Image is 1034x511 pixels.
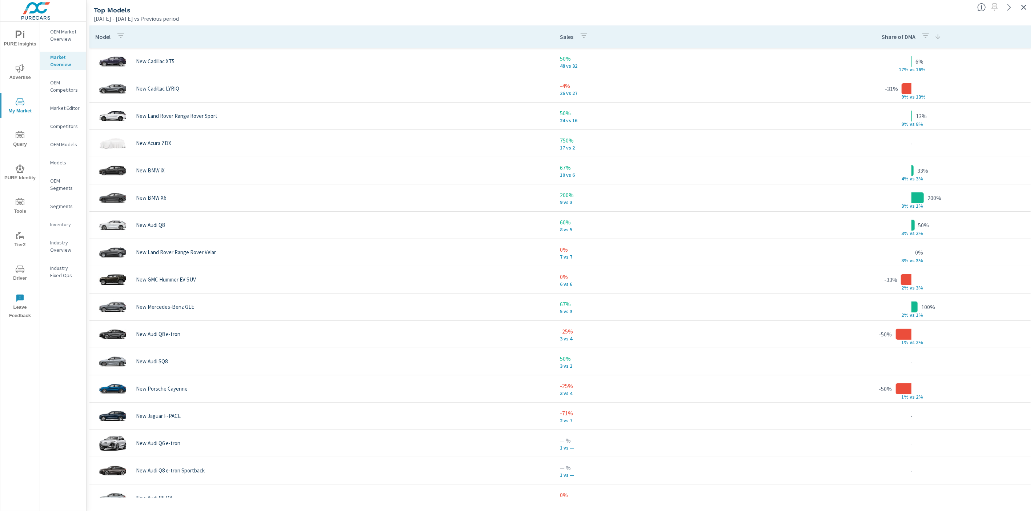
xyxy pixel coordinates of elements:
p: New Mercedes-Benz GLE [136,304,194,310]
div: OEM Competitors [40,77,86,95]
p: 1 vs — [560,472,787,478]
span: Find the biggest opportunities within your model lineup nationwide. [Source: Market registration ... [977,3,986,12]
p: 200% [927,193,941,202]
p: New Audi SQ8 [136,358,168,365]
p: New BMW iX [136,167,165,174]
p: 50% [560,354,787,363]
p: New Land Rover Range Rover Velar [136,249,216,256]
p: 33% [917,166,928,175]
p: s 3% [912,285,930,291]
p: OEM Market Overview [50,28,80,43]
div: nav menu [0,22,40,323]
span: PURE Identity [3,164,37,182]
p: -4% [560,81,787,90]
img: glamour [98,432,127,454]
p: 13% [916,112,927,120]
p: — % [560,463,787,472]
p: 3% v [893,258,912,264]
p: s 1% [912,312,930,319]
p: 1% v [893,394,912,400]
p: s 2% [912,230,930,237]
p: Models [50,159,80,166]
img: glamour [98,351,127,372]
img: glamour [98,187,127,209]
span: Advertise [3,64,37,82]
p: 67% [560,163,787,172]
p: 17 vs 2 [560,145,787,151]
p: Industry Overview [50,239,80,253]
p: s 1% [912,203,930,209]
p: 9% v [893,94,912,100]
img: glamour [98,323,127,345]
p: 7 vs 7 [560,254,787,260]
p: 0% [560,245,787,254]
p: s 2% [912,339,930,346]
p: 9% v [893,121,912,128]
img: glamour [98,132,127,154]
p: -50% [879,330,892,339]
p: 2 vs 7 [560,418,787,423]
p: 100% [921,303,935,311]
p: s 3% [912,258,930,264]
p: - [910,357,913,366]
p: Share of DMA [882,33,915,40]
img: glamour [98,160,127,181]
button: Exit Fullscreen [1018,1,1030,13]
div: Segments [40,201,86,212]
img: glamour [98,78,127,100]
p: Segments [50,203,80,210]
p: -71% [560,409,787,418]
img: glamour [98,296,127,318]
div: OEM Market Overview [40,26,86,44]
p: s 8% [912,121,930,128]
span: Leave Feedback [3,294,37,320]
p: New Cadillac XT5 [136,58,175,65]
p: OEM Models [50,141,80,148]
p: Inventory [50,221,80,228]
p: 50% [918,221,929,229]
p: 6 vs 6 [560,281,787,287]
p: Competitors [50,123,80,130]
p: New Acura ZDX [136,140,171,147]
p: s 2% [912,394,930,400]
p: 3% v [893,230,912,237]
p: -31% [885,84,898,93]
p: s 16% [912,67,930,73]
p: 48 vs 32 [560,63,787,69]
p: 60% [560,218,787,227]
div: OEM Models [40,139,86,150]
img: glamour [98,51,127,72]
p: 0% [560,491,787,499]
p: New Audi RS Q8 [136,495,172,501]
p: 2% v [893,312,912,319]
p: New Cadillac LYRIQ [136,85,179,92]
p: Industry Fixed Ops [50,264,80,279]
p: 50% [560,54,787,63]
p: 4% v [893,176,912,182]
p: 17% v [893,67,912,73]
p: New BMW X6 [136,195,166,201]
div: OEM Segments [40,175,86,193]
p: 3 vs 2 [560,363,787,369]
p: 3 vs 4 [560,336,787,342]
span: My Market [3,97,37,115]
p: 8 vs 5 [560,227,787,232]
p: 0% [915,248,923,257]
p: OEM Segments [50,177,80,192]
p: 3% v [893,203,912,209]
p: 750% [560,136,787,145]
a: See more details in report [1003,1,1015,13]
p: 0% [560,272,787,281]
p: s 13% [912,94,930,100]
p: -50% [879,384,892,393]
p: - [910,494,913,502]
p: Sales [560,33,574,40]
span: Query [3,131,37,149]
p: 26 vs 27 [560,90,787,96]
p: OEM Competitors [50,79,80,93]
p: 10 vs 6 [560,172,787,178]
div: Market Editor [40,103,86,113]
p: — % [560,436,787,445]
span: Select a preset date range to save this widget [989,1,1001,13]
p: [DATE] - [DATE] vs Previous period [94,14,179,23]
